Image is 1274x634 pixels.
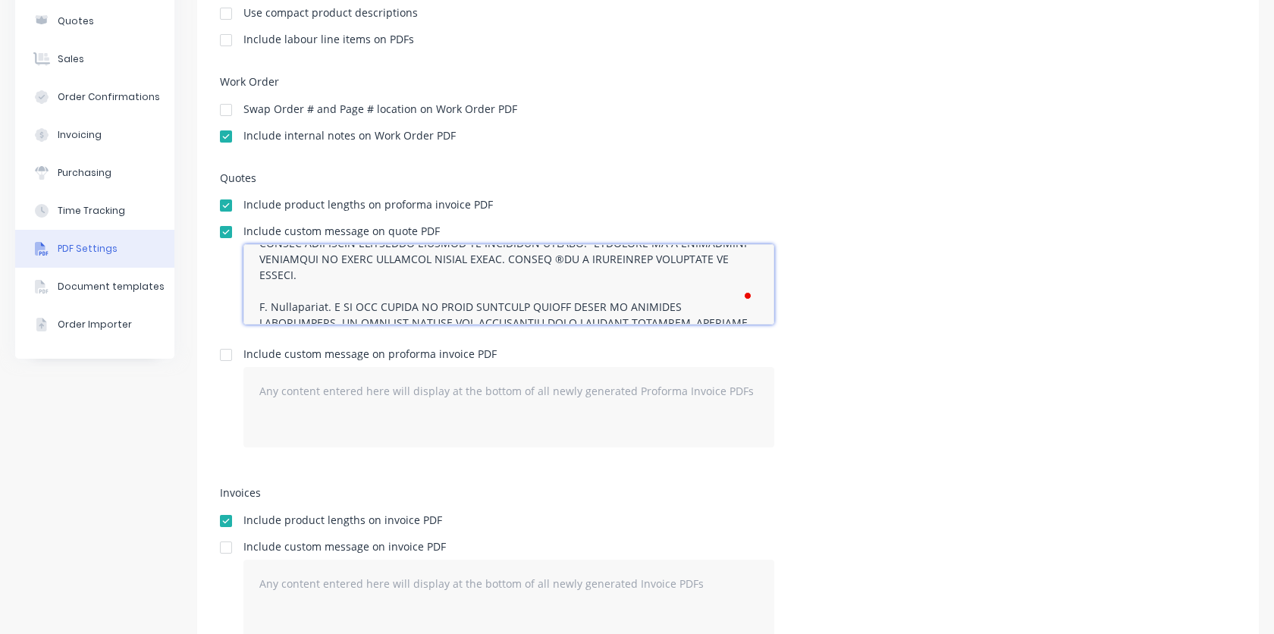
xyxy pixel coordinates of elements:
div: Invoicing [58,128,102,142]
div: Include labour line items on PDFs [243,34,414,45]
div: Time Tracking [58,204,125,218]
h5: Quotes [220,172,1236,185]
div: Use compact product descriptions [243,8,418,18]
textarea: To enrich screen reader interactions, please activate Accessibility in Grammarly extension settings [243,244,774,325]
div: Order Confirmations [58,90,160,104]
button: Purchasing [15,154,174,192]
button: Document templates [15,268,174,306]
div: Sales [58,52,84,66]
div: Document templates [58,280,165,293]
h5: Work Order [220,76,1236,89]
div: PDF Settings [58,242,118,256]
div: Include custom message on quote PDF [243,226,774,237]
button: Order Confirmations [15,78,174,116]
div: Swap Order # and Page # location on Work Order PDF [243,104,517,115]
div: Include internal notes on Work Order PDF [243,130,456,141]
button: Sales [15,40,174,78]
div: Order Importer [58,318,132,331]
button: Time Tracking [15,192,174,230]
button: Order Importer [15,306,174,344]
div: Include product lengths on proforma invoice PDF [243,199,493,210]
button: Invoicing [15,116,174,154]
div: Include custom message on proforma invoice PDF [243,349,774,359]
div: Include product lengths on invoice PDF [243,515,442,526]
div: Include custom message on invoice PDF [243,541,774,552]
h5: Invoices [220,487,1236,500]
button: PDF Settings [15,230,174,268]
button: Quotes [15,2,174,40]
div: Purchasing [58,166,111,180]
div: Quotes [58,14,94,28]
